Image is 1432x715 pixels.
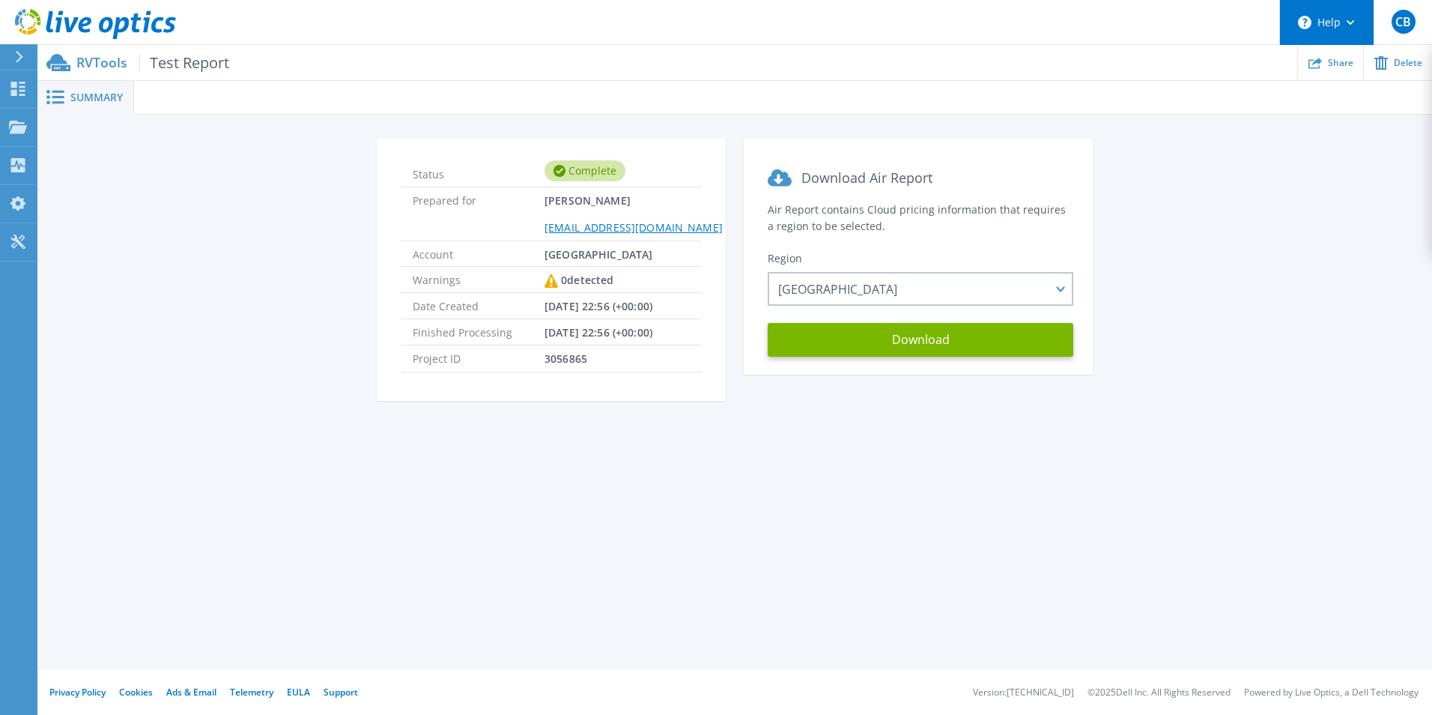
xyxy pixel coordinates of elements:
[973,688,1074,698] li: Version: [TECHNICAL_ID]
[544,220,723,235] a: [EMAIL_ADDRESS][DOMAIN_NAME]
[413,267,544,292] span: Warnings
[1395,16,1411,28] span: CB
[413,161,544,181] span: Status
[544,293,652,319] span: [DATE] 22:56 (+00:00)
[768,251,802,265] span: Region
[413,241,544,266] span: Account
[166,686,216,699] a: Ads & Email
[413,319,544,345] span: Finished Processing
[544,241,652,266] span: [GEOGRAPHIC_DATA]
[413,187,544,240] span: Prepared for
[801,169,932,187] span: Download Air Report
[119,686,153,699] a: Cookies
[544,187,723,240] span: [PERSON_NAME]
[70,92,123,103] span: Summary
[1328,58,1353,67] span: Share
[768,323,1073,357] button: Download
[768,202,1066,233] span: Air Report contains Cloud pricing information that requires a region to be selected.
[76,54,229,71] p: RVTools
[324,686,358,699] a: Support
[1087,688,1231,698] li: © 2025 Dell Inc. All Rights Reserved
[413,346,544,371] span: Project ID
[544,160,625,181] div: Complete
[768,272,1073,306] div: [GEOGRAPHIC_DATA]
[544,319,652,345] span: [DATE] 22:56 (+00:00)
[544,346,587,371] span: 3056865
[1244,688,1419,698] li: Powered by Live Optics, a Dell Technology
[49,686,106,699] a: Privacy Policy
[1394,58,1422,67] span: Delete
[287,686,310,699] a: EULA
[413,293,544,319] span: Date Created
[230,686,273,699] a: Telemetry
[544,267,613,294] div: 0 detected
[139,54,229,71] span: Test Report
